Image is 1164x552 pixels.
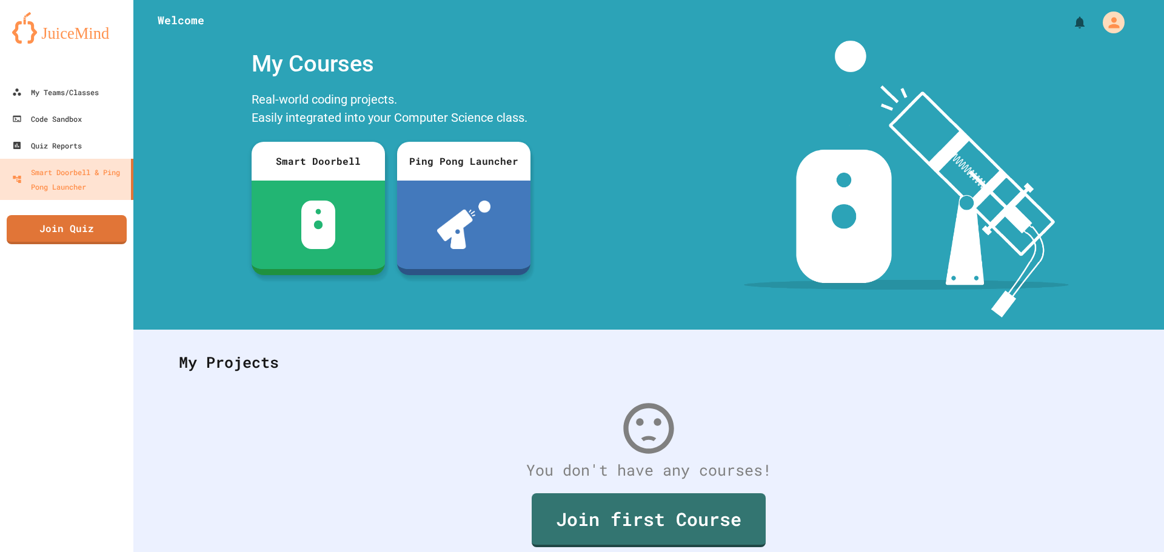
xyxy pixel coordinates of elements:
[437,201,491,249] img: ppl-with-ball.png
[532,493,766,547] a: Join first Course
[301,201,336,249] img: sdb-white.svg
[12,165,126,194] div: Smart Doorbell & Ping Pong Launcher
[167,459,1131,482] div: You don't have any courses!
[12,12,121,44] img: logo-orange.svg
[246,87,537,133] div: Real-world coding projects. Easily integrated into your Computer Science class.
[7,215,127,244] a: Join Quiz
[252,142,385,181] div: Smart Doorbell
[12,138,82,153] div: Quiz Reports
[1050,12,1090,33] div: My Notifications
[1113,504,1152,540] iframe: chat widget
[246,41,537,87] div: My Courses
[167,339,1131,386] div: My Projects
[1090,8,1128,36] div: My Account
[397,142,530,181] div: Ping Pong Launcher
[1063,451,1152,502] iframe: chat widget
[12,111,82,126] div: Code Sandbox
[744,41,1069,318] img: banner-image-my-projects.png
[12,85,99,99] div: My Teams/Classes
